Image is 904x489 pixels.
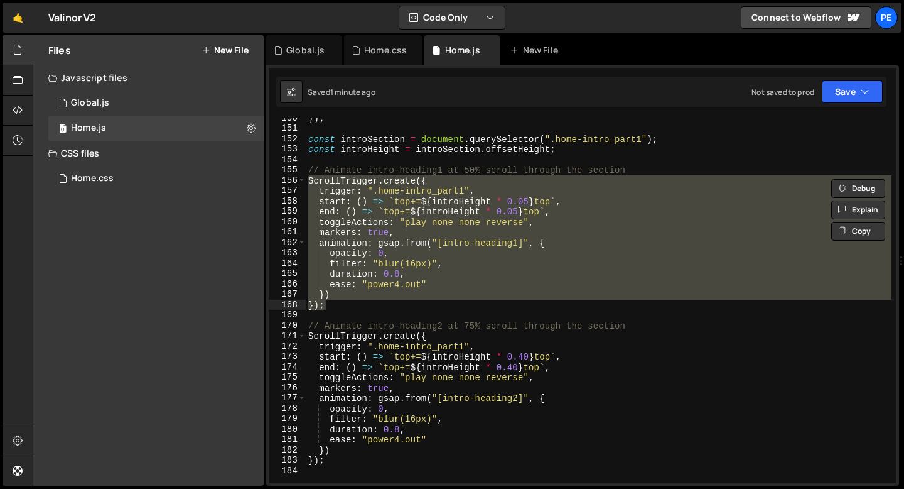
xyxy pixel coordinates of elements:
div: 153 [269,144,306,155]
div: 179 [269,414,306,424]
button: Code Only [399,6,505,29]
div: 176 [269,383,306,393]
div: 174 [269,362,306,373]
div: 150 [269,113,306,124]
span: 0 [59,124,67,135]
div: 17312/48098.js [48,91,264,116]
div: 155 [269,165,306,175]
div: 162 [269,238,306,248]
div: 166 [269,279,306,290]
div: Home.js [445,44,480,57]
div: 152 [269,134,306,145]
div: 17312/48036.css [48,166,264,191]
div: 173 [269,351,306,362]
a: Connect to Webflow [741,6,871,29]
div: 181 [269,434,306,445]
div: Global.js [71,97,109,109]
div: 17312/48035.js [48,116,264,141]
div: 178 [269,404,306,414]
div: Home.css [364,44,407,57]
div: 159 [269,206,306,217]
div: 154 [269,155,306,165]
div: Saved [308,87,375,97]
div: 151 [269,123,306,134]
div: 175 [269,372,306,383]
div: 167 [269,289,306,300]
h2: Files [48,43,71,57]
button: Debug [831,179,885,198]
div: 169 [269,310,306,321]
div: 157 [269,185,306,196]
div: 170 [269,321,306,331]
div: 168 [269,300,306,310]
button: Copy [831,222,885,241]
div: Not saved to prod [751,87,814,97]
a: Pe [875,6,898,29]
div: New File [510,44,562,57]
div: 158 [269,196,306,207]
div: 161 [269,227,306,238]
a: 🤙 [3,3,33,33]
div: CSS files [33,141,264,166]
div: 163 [269,248,306,258]
div: 180 [269,424,306,435]
button: Explain [831,201,885,219]
div: Javascript files [33,65,264,91]
div: 171 [269,331,306,341]
div: 164 [269,258,306,269]
div: Global.js [286,44,325,57]
div: Home.css [71,173,114,184]
button: Save [822,80,883,103]
div: Home.js [71,123,106,134]
div: 184 [269,466,306,476]
div: 177 [269,393,306,404]
div: 183 [269,455,306,466]
div: 182 [269,445,306,456]
div: 160 [269,217,306,228]
button: New File [202,45,249,55]
div: 1 minute ago [330,87,375,97]
div: 156 [269,175,306,186]
div: 165 [269,268,306,279]
div: 172 [269,341,306,352]
div: Valinor V2 [48,10,97,25]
